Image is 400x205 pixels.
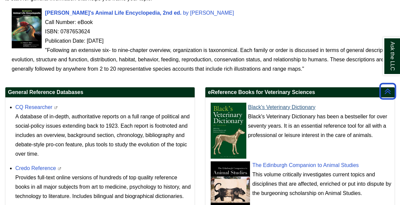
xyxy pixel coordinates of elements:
span: [PERSON_NAME] [190,10,234,16]
div: ISBN: 0787653624 [12,27,395,36]
i: This link opens in a new window [54,106,58,109]
span: [PERSON_NAME]'s Animal Life Encyclopedia, 2nd ed. [45,10,182,16]
a: Back to Top [377,87,398,96]
div: Provides full-text online versions of hundreds of top quality reference books in all major subjec... [15,173,191,201]
div: "Following an extensive six- to nine-chapter overview, organization is taxonomical. Each family o... [12,46,395,74]
a: Credo Reference [15,165,56,171]
i: This link opens in a new window [57,167,61,170]
span: by [183,10,189,16]
div: This volume critically investigates current topics and disciplines that are affected, enriched or... [215,170,391,198]
h2: eReference Books for Veterinary Sciences [205,87,395,98]
a: Black's Veterinary Dictionary [248,104,315,110]
a: [PERSON_NAME]'s Animal Life Encyclopedia, 2nd ed. by [PERSON_NAME] [45,10,234,16]
div: Publication Date: [DATE] [12,36,395,46]
div: Call Number: eBook [12,18,395,27]
p: A database of in-depth, authoritative reports on a full range of political and social-policy issu... [15,112,191,159]
a: The Edinburgh Companion to Animal Studies [252,162,359,168]
h2: General Reference Databases [5,87,195,98]
a: CQ Researcher [15,104,52,110]
div: Black's Veterinary Dictionary has been a bestseller for over seventy years. It is an essential re... [215,112,391,140]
